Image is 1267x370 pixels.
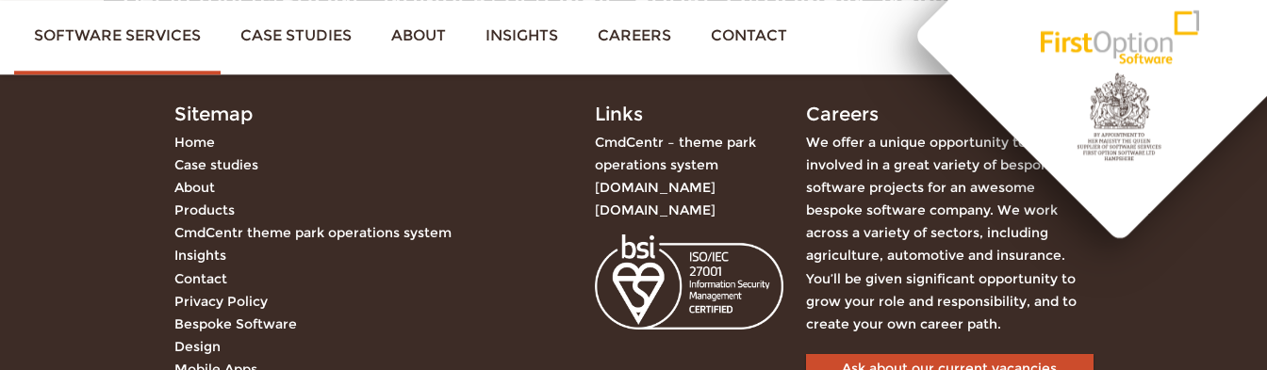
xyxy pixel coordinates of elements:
[595,234,783,330] img: First Option Software ISO 270001 certification
[174,179,215,196] a: About
[595,179,716,196] a: [DOMAIN_NAME]
[806,98,1094,130] div: Careers
[174,293,268,310] a: Privacy Policy
[174,156,258,173] a: Case studies
[174,247,226,264] a: Insights
[595,201,716,218] a: [DOMAIN_NAME]
[806,131,1094,335] div: We offer a unique opportunity to be involved in a great variety of bespoke software projects for ...
[595,134,756,173] a: CmdCentr – theme park operations system
[174,201,235,218] a: Products
[174,98,568,130] div: Sitemap
[595,98,777,130] div: Links
[174,338,221,355] a: Design
[174,270,227,287] a: Contact
[174,315,297,332] a: Bespoke Software
[174,134,215,151] a: Home
[174,224,452,241] a: CmdCentr theme park operations system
